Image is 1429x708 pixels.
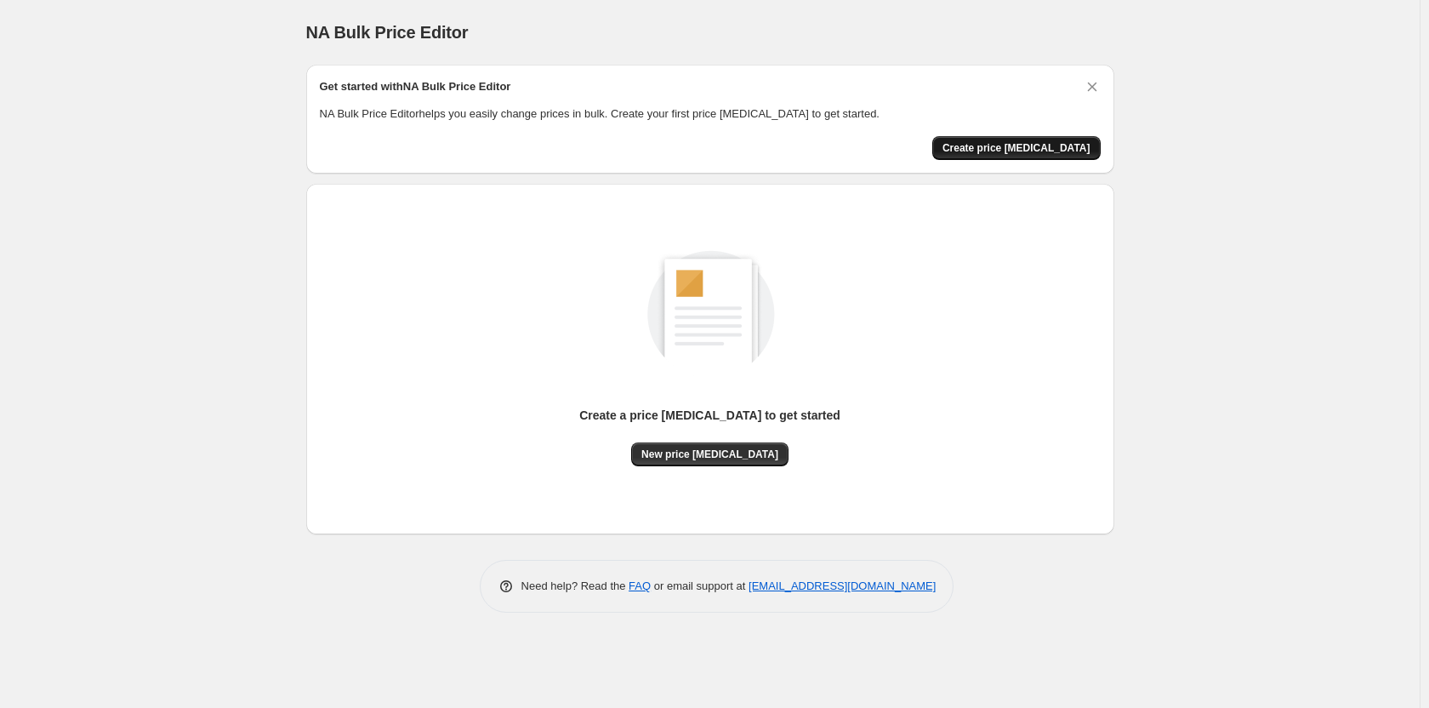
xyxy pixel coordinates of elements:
button: Dismiss card [1084,78,1101,95]
span: NA Bulk Price Editor [306,23,469,42]
button: New price [MEDICAL_DATA] [631,442,789,466]
span: or email support at [651,580,749,592]
h2: Get started with NA Bulk Price Editor [320,78,511,95]
p: NA Bulk Price Editor helps you easily change prices in bulk. Create your first price [MEDICAL_DAT... [320,106,1101,123]
span: Need help? Read the [521,580,629,592]
a: [EMAIL_ADDRESS][DOMAIN_NAME] [749,580,936,592]
p: Create a price [MEDICAL_DATA] to get started [579,407,840,424]
button: Create price change job [932,136,1101,160]
span: Create price [MEDICAL_DATA] [942,141,1090,155]
span: New price [MEDICAL_DATA] [641,448,778,461]
a: FAQ [629,580,651,592]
